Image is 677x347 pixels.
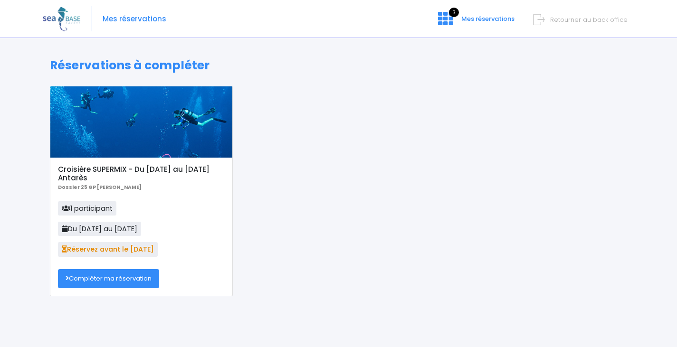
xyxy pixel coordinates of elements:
h1: Réservations à compléter [50,58,627,73]
a: 3 Mes réservations [430,18,520,27]
b: Dossier 25 GP [PERSON_NAME] [58,184,142,191]
a: Compléter ma réservation [58,269,159,288]
span: Retourner au back office [550,15,628,24]
span: Réservez avant le [DATE] [58,242,158,256]
span: 1 participant [58,201,116,216]
span: Du [DATE] au [DATE] [58,222,141,236]
a: Retourner au back office [537,15,628,24]
h5: Croisière SUPERMIX - Du [DATE] au [DATE] Antarès [58,165,224,182]
span: 3 [449,8,459,17]
span: Mes réservations [461,14,515,23]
